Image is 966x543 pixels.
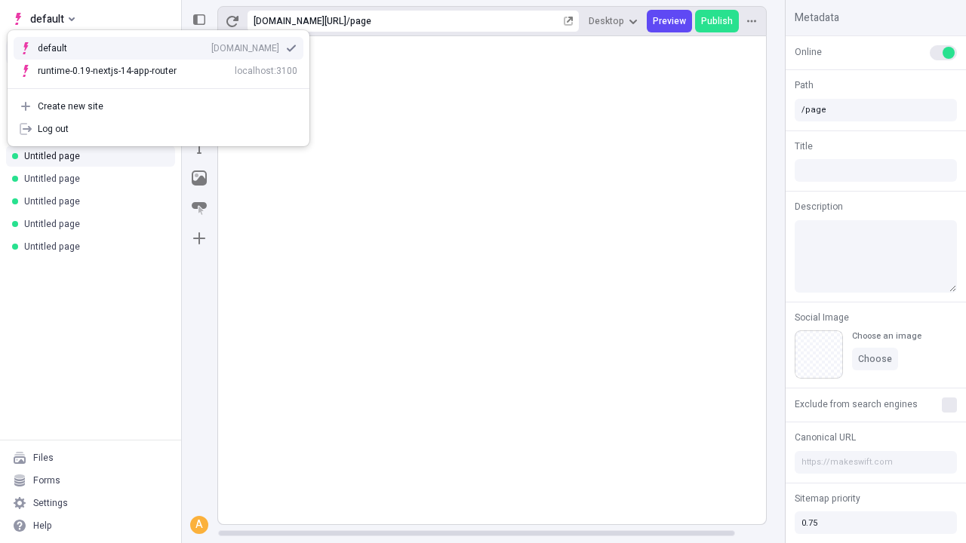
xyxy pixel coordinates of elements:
[38,42,91,54] div: default
[6,8,81,30] button: Select site
[795,492,860,505] span: Sitemap priority
[795,431,856,444] span: Canonical URL
[350,15,561,27] div: page
[24,195,163,207] div: Untitled page
[8,31,309,88] div: Suggestions
[24,241,163,253] div: Untitled page
[235,65,297,77] div: localhost:3100
[24,173,163,185] div: Untitled page
[254,15,346,27] div: [URL][DOMAIN_NAME]
[795,78,814,92] span: Path
[795,451,957,474] input: https://makeswift.com
[30,10,64,28] span: default
[653,15,686,27] span: Preview
[192,517,207,532] div: A
[186,164,213,192] button: Image
[186,134,213,161] button: Text
[24,218,163,230] div: Untitled page
[33,474,60,486] div: Forms
[795,397,918,411] span: Exclude from search engines
[583,10,644,32] button: Desktop
[647,10,692,32] button: Preview
[858,353,892,365] span: Choose
[852,330,921,342] div: Choose an image
[33,452,54,464] div: Files
[186,195,213,222] button: Button
[695,10,739,32] button: Publish
[795,200,843,213] span: Description
[33,497,68,509] div: Settings
[795,311,849,324] span: Social Image
[24,150,163,162] div: Untitled page
[795,45,822,59] span: Online
[38,65,177,77] div: runtime-0.19-nextjs-14-app-router
[701,15,733,27] span: Publish
[795,140,813,153] span: Title
[211,42,279,54] div: [DOMAIN_NAME]
[589,15,624,27] span: Desktop
[852,348,898,370] button: Choose
[33,520,52,532] div: Help
[346,15,350,27] div: /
